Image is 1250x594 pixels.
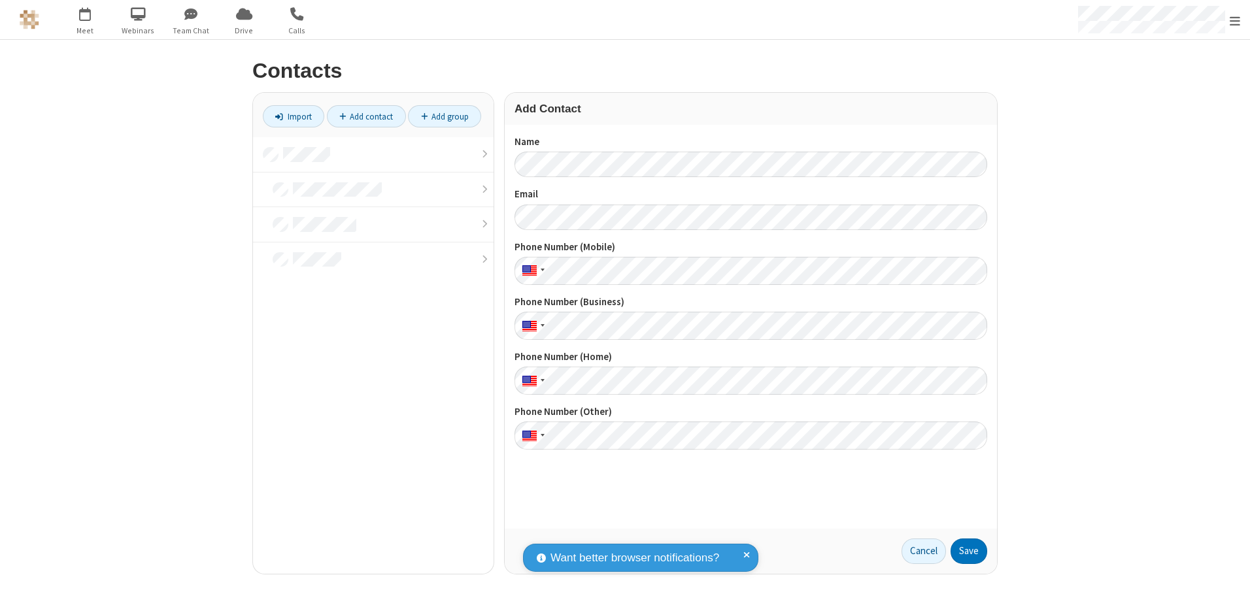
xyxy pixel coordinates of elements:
[252,59,998,82] h2: Contacts
[515,367,549,395] div: United States: + 1
[515,135,987,150] label: Name
[550,550,719,567] span: Want better browser notifications?
[515,350,987,365] label: Phone Number (Home)
[515,187,987,202] label: Email
[114,25,163,37] span: Webinars
[515,421,549,450] div: United States: + 1
[273,25,322,37] span: Calls
[408,105,481,127] a: Add group
[515,312,549,340] div: United States: + 1
[515,103,987,115] h3: Add Contact
[951,538,987,565] button: Save
[263,105,324,127] a: Import
[902,538,946,565] a: Cancel
[327,105,406,127] a: Add contact
[515,240,987,255] label: Phone Number (Mobile)
[515,257,549,285] div: United States: + 1
[167,25,216,37] span: Team Chat
[61,25,110,37] span: Meet
[515,404,987,420] label: Phone Number (Other)
[515,295,987,310] label: Phone Number (Business)
[220,25,269,37] span: Drive
[20,10,39,29] img: QA Selenium DO NOT DELETE OR CHANGE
